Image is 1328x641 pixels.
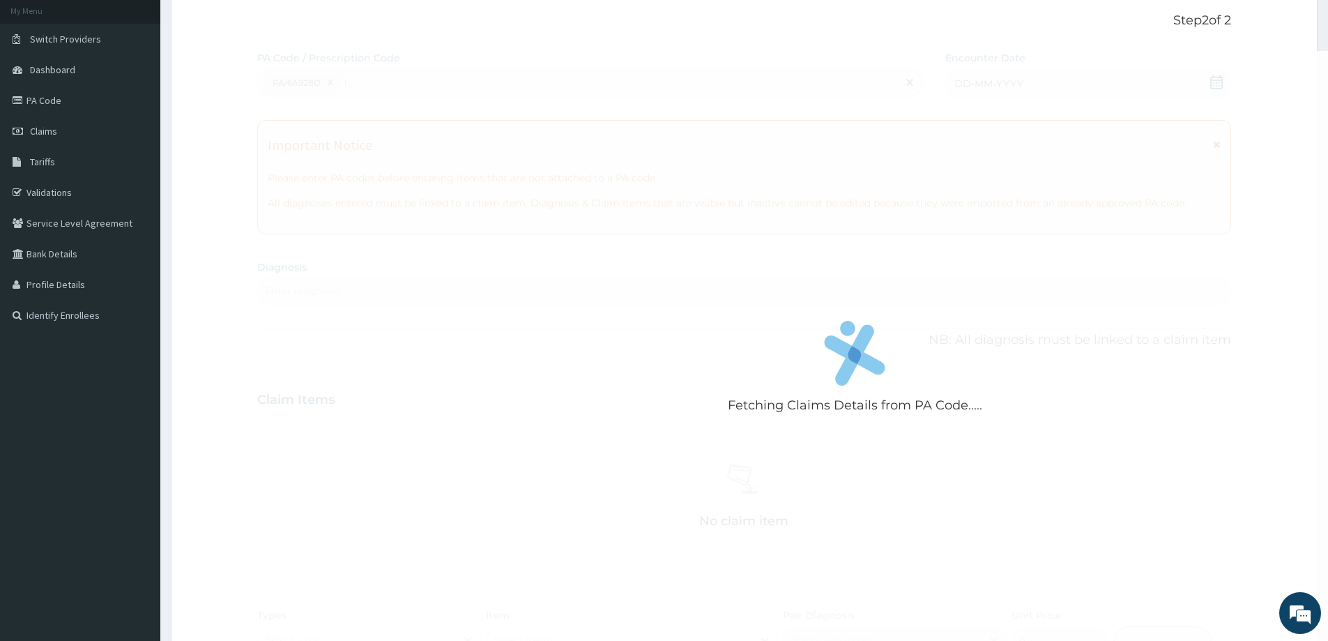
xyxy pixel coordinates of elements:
p: Step 2 of 2 [257,13,1231,29]
span: Claims [30,125,57,137]
p: Fetching Claims Details from PA Code..... [728,397,982,415]
span: We're online! [81,176,192,317]
div: Minimize live chat window [229,7,262,40]
span: Tariffs [30,156,55,168]
span: Dashboard [30,63,75,76]
img: d_794563401_company_1708531726252_794563401 [26,70,56,105]
div: Chat with us now [72,78,234,96]
textarea: Type your message and hit 'Enter' [7,381,266,430]
span: Switch Providers [30,33,101,45]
